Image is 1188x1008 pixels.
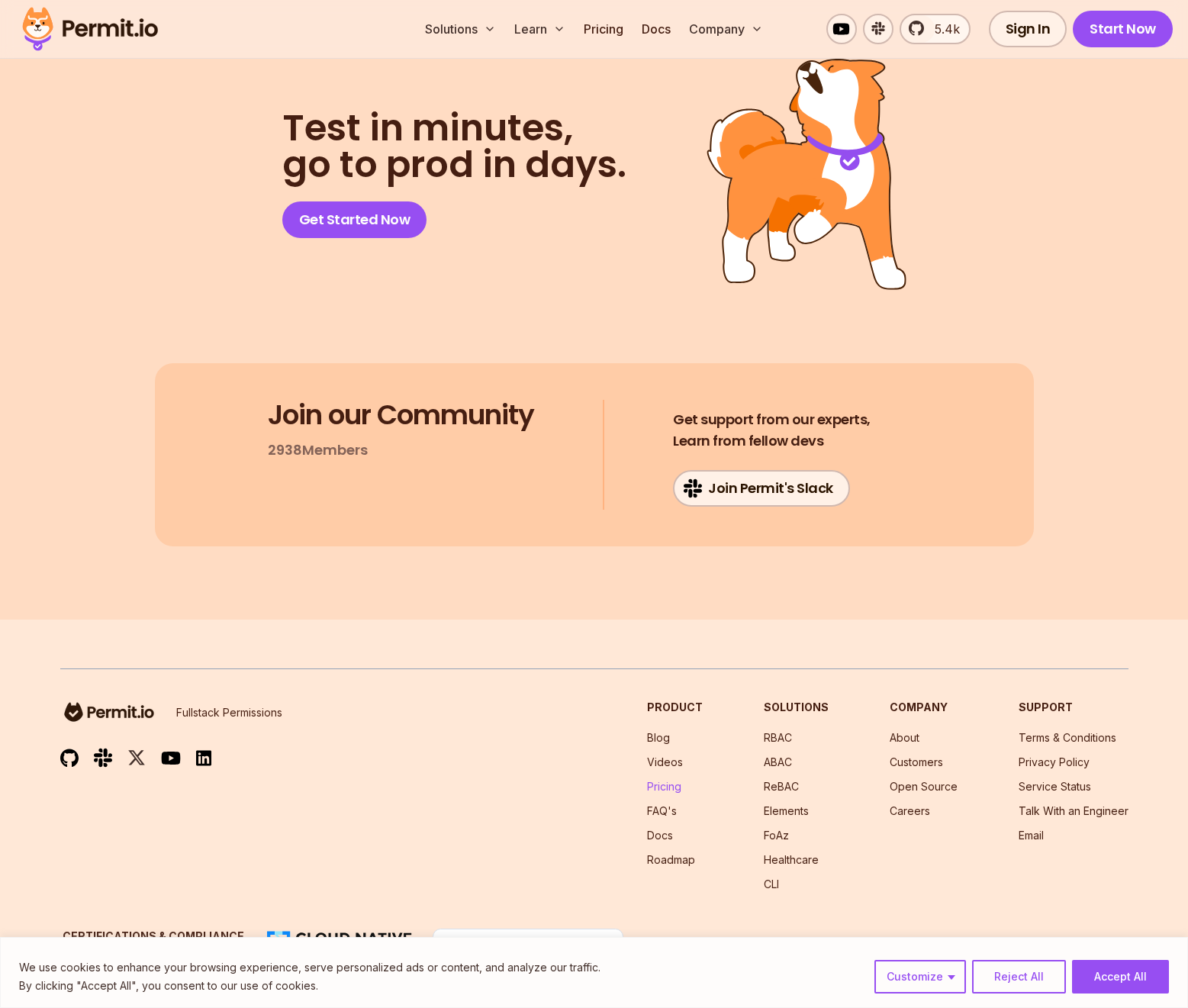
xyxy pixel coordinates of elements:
a: Roadmap [647,853,695,866]
a: Videos [647,755,683,768]
a: Pricing [647,780,681,793]
button: Company [683,14,769,44]
a: Join Permit's Slack [673,470,850,507]
a: Docs [647,829,673,842]
a: About [890,731,919,744]
img: github [60,749,79,768]
a: Sign In [989,11,1067,47]
h3: Company [890,700,958,715]
a: CLI [764,878,779,890]
span: Test in minutes, [282,110,626,147]
span: 5.4k [926,20,960,38]
button: Customize [874,960,966,994]
a: Healthcare [764,853,819,866]
h3: Product [647,700,703,715]
a: Get Started Now [282,201,427,238]
img: Permit logo [15,3,165,55]
img: linkedin [196,749,211,767]
a: RBAC [764,731,792,744]
img: youtube [161,749,181,767]
a: Privacy Policy [1019,755,1090,768]
a: Careers [890,804,930,817]
h3: Join our Community [268,400,534,430]
img: logo [60,700,158,724]
a: Blog [647,731,670,744]
a: ReBAC [764,780,799,793]
a: Service Status [1019,780,1091,793]
p: 2938 Members [268,440,368,461]
a: Pricing [578,14,629,44]
img: Permit.io - Never build permissions again | Product Hunt [433,929,623,970]
a: Elements [764,804,809,817]
span: Get support from our experts, [673,409,871,430]
a: Open Source [890,780,958,793]
a: FAQ's [647,804,677,817]
h3: Solutions [764,700,829,715]
h4: Learn from fellow devs [673,409,871,452]
p: We use cookies to enhance your browsing experience, serve personalized ads or content, and analyz... [19,958,600,977]
a: Terms & Conditions [1019,731,1116,744]
a: Docs [636,14,677,44]
a: Talk With an Engineer [1019,804,1128,817]
a: FoAz [764,829,789,842]
h3: Certifications & Compliance [60,929,246,944]
h3: Support [1019,700,1128,715]
a: Start Now [1073,11,1173,47]
button: Learn [508,14,571,44]
img: twitter [127,749,146,768]
a: Customers [890,755,943,768]
p: Fullstack Permissions [176,705,282,720]
button: Reject All [972,960,1066,994]
a: 5.4k [900,14,971,44]
button: Accept All [1072,960,1169,994]
a: Email [1019,829,1044,842]
h2: go to prod in days. [282,110,626,183]
button: Solutions [419,14,502,44]
p: By clicking "Accept All", you consent to our use of cookies. [19,977,600,995]
a: ABAC [764,755,792,768]
img: slack [94,747,112,768]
